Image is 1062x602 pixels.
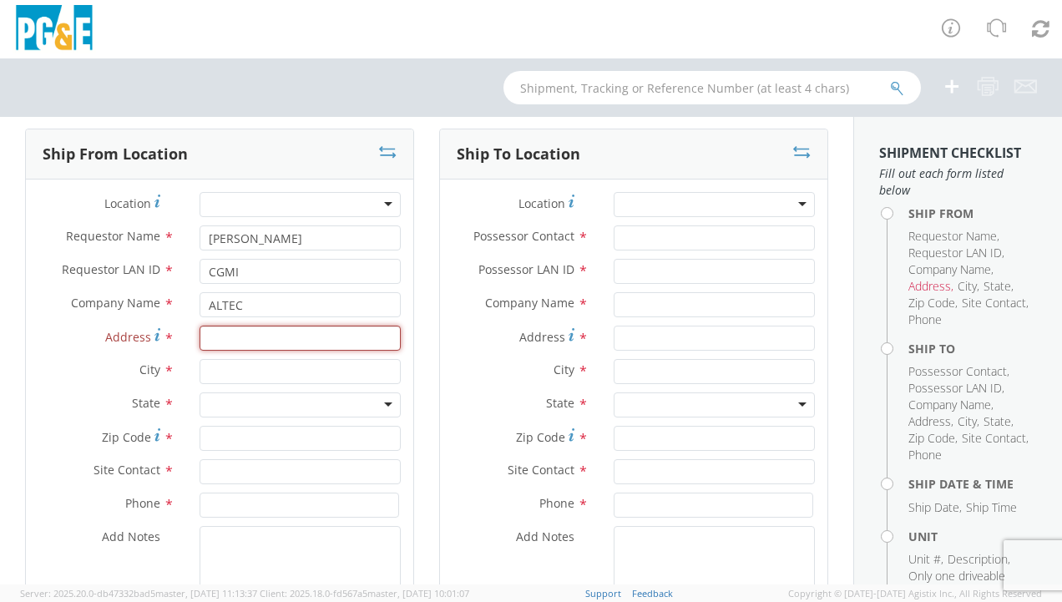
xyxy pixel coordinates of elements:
[139,362,160,377] span: City
[908,363,1009,380] li: ,
[908,342,1037,355] h4: Ship To
[260,587,469,599] span: Client: 2025.18.0-fd567a5
[908,478,1037,490] h4: Ship Date & Time
[908,397,991,412] span: Company Name
[962,430,1026,446] span: Site Contact
[984,278,1011,294] span: State
[908,397,994,413] li: ,
[908,295,955,311] span: Zip Code
[102,429,151,445] span: Zip Code
[908,413,951,429] span: Address
[984,413,1014,430] li: ,
[518,195,565,211] span: Location
[546,395,574,411] span: State
[908,228,999,245] li: ,
[908,430,955,446] span: Zip Code
[788,587,1042,600] span: Copyright © [DATE]-[DATE] Agistix Inc., All Rights Reserved
[478,261,574,277] span: Possessor LAN ID
[908,228,997,244] span: Requestor Name
[516,429,565,445] span: Zip Code
[908,499,962,516] li: ,
[879,165,1037,199] span: Fill out each form listed below
[516,529,574,544] span: Add Notes
[908,261,991,277] span: Company Name
[457,146,580,163] h3: Ship To Location
[908,295,958,311] li: ,
[632,587,673,599] a: Feedback
[908,499,959,515] span: Ship Date
[43,146,188,163] h3: Ship From Location
[908,530,1037,543] h4: Unit
[958,278,979,295] li: ,
[585,587,621,599] a: Support
[958,413,979,430] li: ,
[958,413,977,429] span: City
[879,144,1021,162] strong: Shipment Checklist
[962,295,1029,311] li: ,
[908,311,942,327] span: Phone
[962,295,1026,311] span: Site Contact
[66,228,160,244] span: Requestor Name
[20,587,257,599] span: Server: 2025.20.0-db47332bad5
[94,462,160,478] span: Site Contact
[908,245,1004,261] li: ,
[948,551,1008,567] span: Description
[71,295,160,311] span: Company Name
[908,278,951,294] span: Address
[984,413,1011,429] span: State
[966,499,1017,515] span: Ship Time
[908,380,1002,396] span: Possessor LAN ID
[908,207,1037,220] h4: Ship From
[962,430,1029,447] li: ,
[367,587,469,599] span: master, [DATE] 10:01:07
[508,462,574,478] span: Site Contact
[155,587,257,599] span: master, [DATE] 11:13:37
[102,529,160,544] span: Add Notes
[908,430,958,447] li: ,
[104,195,151,211] span: Location
[539,495,574,511] span: Phone
[948,551,1010,568] li: ,
[908,278,953,295] li: ,
[132,395,160,411] span: State
[125,495,160,511] span: Phone
[908,413,953,430] li: ,
[984,278,1014,295] li: ,
[958,278,977,294] span: City
[908,447,942,463] span: Phone
[908,363,1007,379] span: Possessor Contact
[554,362,574,377] span: City
[485,295,574,311] span: Company Name
[13,5,96,54] img: pge-logo-06675f144f4cfa6a6814.png
[519,329,565,345] span: Address
[503,71,921,104] input: Shipment, Tracking or Reference Number (at least 4 chars)
[105,329,151,345] span: Address
[908,245,1002,261] span: Requestor LAN ID
[473,228,574,244] span: Possessor Contact
[62,261,160,277] span: Requestor LAN ID
[908,551,941,567] span: Unit #
[908,261,994,278] li: ,
[908,380,1004,397] li: ,
[908,551,943,568] li: ,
